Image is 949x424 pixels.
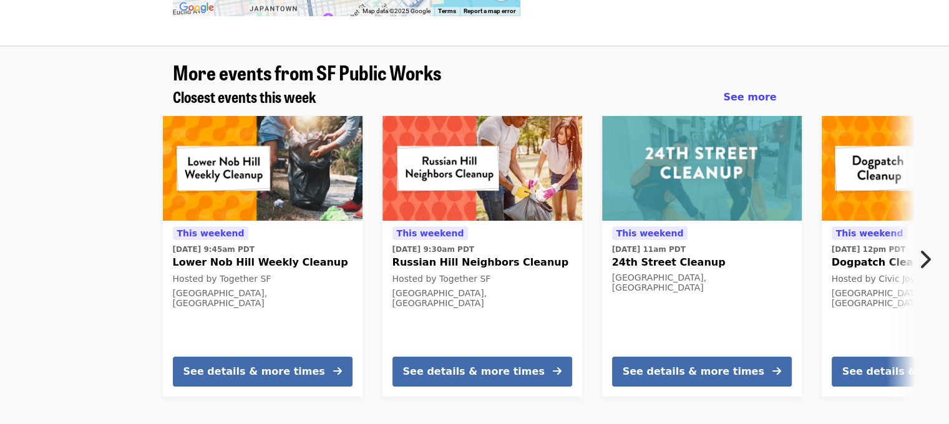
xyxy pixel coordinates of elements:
button: Next item [908,242,949,277]
button: See details & more times [392,357,572,387]
i: arrow-right icon [333,365,342,377]
span: More events from SF Public Works [173,57,441,87]
a: Report a map error [464,7,516,14]
img: Russian Hill Neighbors Cleanup organized by Together SF [382,116,582,221]
span: Hosted by Together SF [392,274,491,284]
div: See details & more times [403,364,545,379]
time: [DATE] 9:30am PDT [392,244,474,255]
a: See details for "24th Street Cleanup" [602,116,802,397]
button: See details & more times [612,357,792,387]
div: See details & more times [623,364,764,379]
span: This weekend [397,228,464,238]
a: Terms (opens in new tab) [438,7,456,14]
div: See details & more times [183,364,325,379]
span: Russian Hill Neighbors Cleanup [392,255,572,270]
div: [GEOGRAPHIC_DATA], [GEOGRAPHIC_DATA] [173,288,353,309]
i: chevron-right icon [918,248,931,271]
span: This weekend [616,228,684,238]
a: See more [723,90,776,105]
div: [GEOGRAPHIC_DATA], [GEOGRAPHIC_DATA] [392,288,572,309]
span: Lower Nob Hill Weekly Cleanup [173,255,353,270]
span: This weekend [177,228,245,238]
time: [DATE] 9:45am PDT [173,244,255,255]
a: Closest events this week [173,88,316,106]
img: 24th Street Cleanup organized by SF Public Works [602,116,802,221]
img: Lower Nob Hill Weekly Cleanup organized by Together SF [163,116,363,221]
button: See details & more times [173,357,353,387]
div: [GEOGRAPHIC_DATA], [GEOGRAPHIC_DATA] [612,272,792,294]
span: Hosted by Together SF [173,274,271,284]
a: See details for "Lower Nob Hill Weekly Cleanup" [163,116,363,397]
span: See more [723,91,776,103]
i: arrow-right icon [553,365,562,377]
span: Hosted by Civic Joy Fund [832,274,940,284]
time: [DATE] 12pm PDT [832,244,906,255]
span: 24th Street Cleanup [612,255,792,270]
i: arrow-right icon [772,365,781,377]
span: Closest events this week [173,85,316,107]
span: Map data ©2025 Google [363,7,431,14]
span: This weekend [836,228,903,238]
a: See details for "Russian Hill Neighbors Cleanup" [382,116,582,397]
time: [DATE] 11am PDT [612,244,686,255]
div: Closest events this week [163,88,787,106]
